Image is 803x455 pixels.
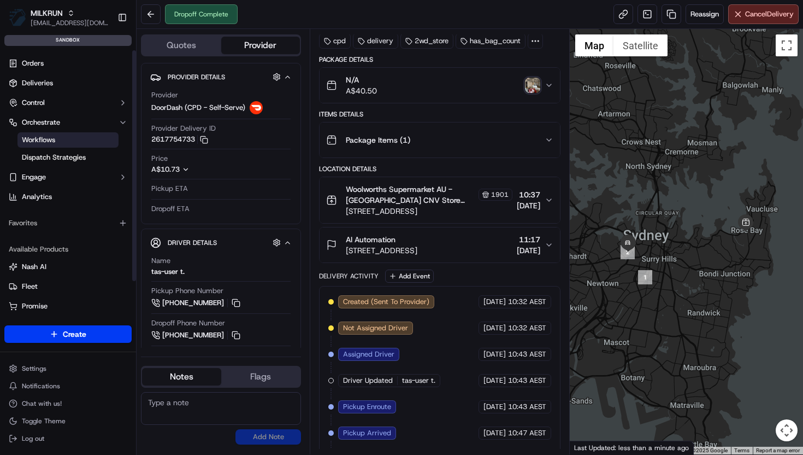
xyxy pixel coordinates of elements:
[4,168,132,186] button: Engage
[668,447,728,453] span: Map data ©2025 Google
[22,135,55,145] span: Workflows
[525,78,540,93] img: photo_proof_of_delivery image
[22,244,84,255] span: Knowledge Base
[517,189,540,200] span: 10:37
[346,234,395,245] span: AI Automation
[508,323,546,333] span: 10:32 AEST
[575,34,613,56] button: Show street map
[162,330,224,340] span: [PHONE_NUMBER]
[22,364,46,373] span: Settings
[4,258,132,276] button: Nash AI
[22,98,45,108] span: Control
[151,103,245,113] span: DoorDash (CPD - Self-Serve)
[22,192,52,202] span: Analytics
[151,90,178,100] span: Provider
[142,37,221,54] button: Quotes
[250,101,263,114] img: doordash_logo_red.png
[97,199,119,208] span: [DATE]
[151,256,170,266] span: Name
[686,4,724,24] button: Reassign
[734,447,749,453] a: Terms (opens in new tab)
[22,153,86,162] span: Dispatch Strategies
[151,165,247,174] button: A$10.73
[9,282,127,291] a: Fleet
[22,200,31,208] img: 1736555255976-a54dd68f-1ca7-489b-9aae-adbdc363a1c4
[483,323,506,333] span: [DATE]
[151,318,225,328] span: Dropoff Phone Number
[63,329,86,340] span: Create
[142,368,221,386] button: Notes
[4,214,132,232] div: Favorites
[320,177,560,223] button: Woolworths Supermarket AU - [GEOGRAPHIC_DATA] CNV Store Manager1901[STREET_ADDRESS]10:37[DATE]
[343,376,393,386] span: Driver Updated
[22,417,66,425] span: Toggle Theme
[745,9,794,19] span: Cancel Delivery
[346,135,410,145] span: Package Items ( 1 )
[97,170,119,178] span: [DATE]
[319,110,560,119] div: Items Details
[572,440,609,454] a: Open this area in Google Maps (opens a new window)
[22,301,48,311] span: Promise
[320,122,560,157] button: Package Items (1)
[22,118,60,127] span: Orchestrate
[4,35,132,46] div: sandbox
[22,170,31,179] img: 1736555255976-a54dd68f-1ca7-489b-9aae-adbdc363a1c4
[22,172,46,182] span: Engage
[151,297,242,309] a: [PHONE_NUMBER]
[385,270,434,283] button: Add Event
[4,241,132,258] div: Available Products
[346,85,377,96] span: A$40.50
[343,402,391,412] span: Pickup Enroute
[151,165,180,174] span: A$10.73
[4,74,132,92] a: Deliveries
[109,271,132,279] span: Pylon
[346,206,512,217] span: [STREET_ADDRESS]
[483,376,506,386] span: [DATE]
[690,9,719,19] span: Reassign
[402,376,435,386] span: tas-user t.
[151,184,188,194] span: Pickup ETA
[151,135,208,144] button: 2617754733
[4,94,132,112] button: Control
[151,154,168,164] span: Price
[483,402,506,412] span: [DATE]
[517,234,540,245] span: 11:17
[49,115,150,124] div: We're available if you need us!
[150,68,292,86] button: Provider Details
[91,170,95,178] span: •
[22,434,44,443] span: Log out
[4,114,132,131] button: Orchestrate
[4,55,132,72] a: Orders
[4,4,113,31] button: MILKRUNMILKRUN[EMAIL_ADDRESS][DOMAIN_NAME]
[456,33,526,49] div: has_bag_count
[221,37,300,54] button: Provider
[508,297,546,307] span: 10:32 AEST
[11,44,199,61] p: Welcome 👋
[483,349,506,359] span: [DATE]
[9,301,127,311] a: Promise
[22,382,60,390] span: Notifications
[11,104,31,124] img: 1736555255976-a54dd68f-1ca7-489b-9aae-adbdc363a1c4
[621,245,635,259] div: 2
[4,361,132,376] button: Settings
[4,378,132,394] button: Notifications
[22,262,46,272] span: Nash AI
[613,34,668,56] button: Show satellite imagery
[151,124,216,133] span: Provider Delivery ID
[4,413,132,429] button: Toggle Theme
[31,8,63,19] button: MILKRUN
[4,188,132,206] a: Analytics
[346,74,377,85] span: N/A
[11,246,20,254] div: 📗
[11,11,33,33] img: Nash
[9,9,26,26] img: MILKRUN
[4,297,132,315] button: Promise
[11,189,28,206] img: Jerry Shen
[11,159,28,182] img: Mark Latham
[31,19,109,27] button: [EMAIL_ADDRESS][DOMAIN_NAME]
[150,234,292,252] button: Driver Details
[346,184,476,206] span: Woolworths Supermarket AU - [GEOGRAPHIC_DATA] CNV Store Manager
[4,396,132,411] button: Chat with us!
